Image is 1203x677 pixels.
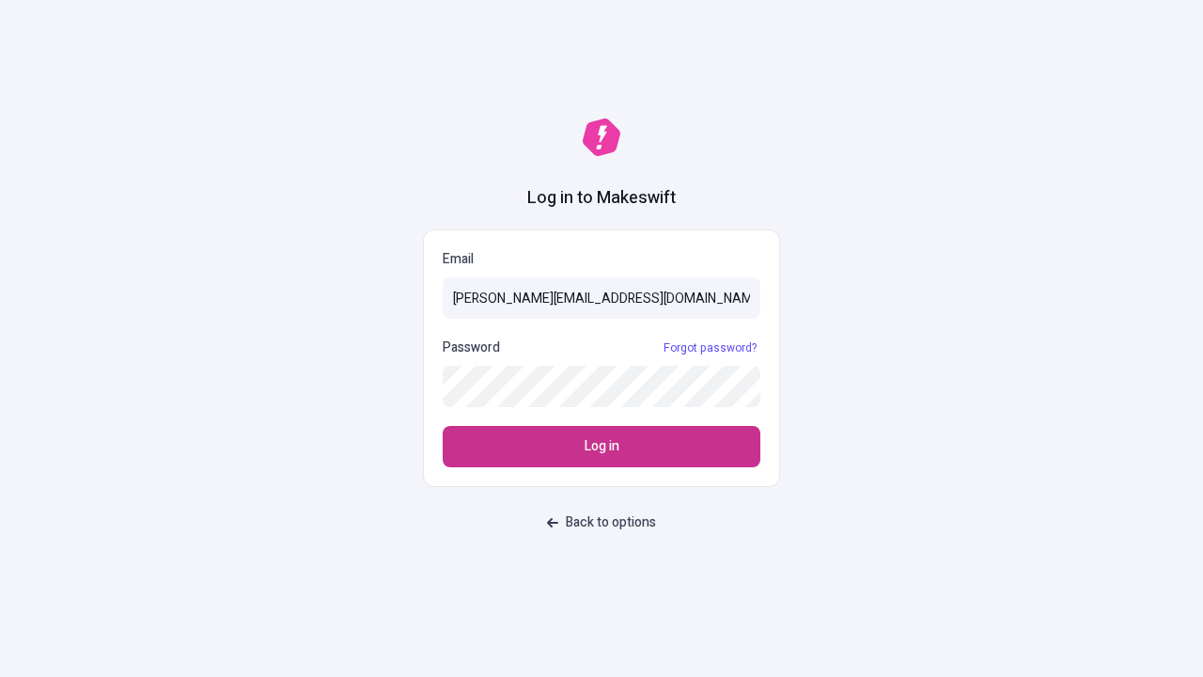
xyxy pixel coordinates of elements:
[660,340,760,355] a: Forgot password?
[536,506,667,540] button: Back to options
[443,277,760,319] input: Email
[443,249,760,270] p: Email
[566,512,656,533] span: Back to options
[527,186,676,211] h1: Log in to Makeswift
[443,338,500,358] p: Password
[585,436,619,457] span: Log in
[443,426,760,467] button: Log in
